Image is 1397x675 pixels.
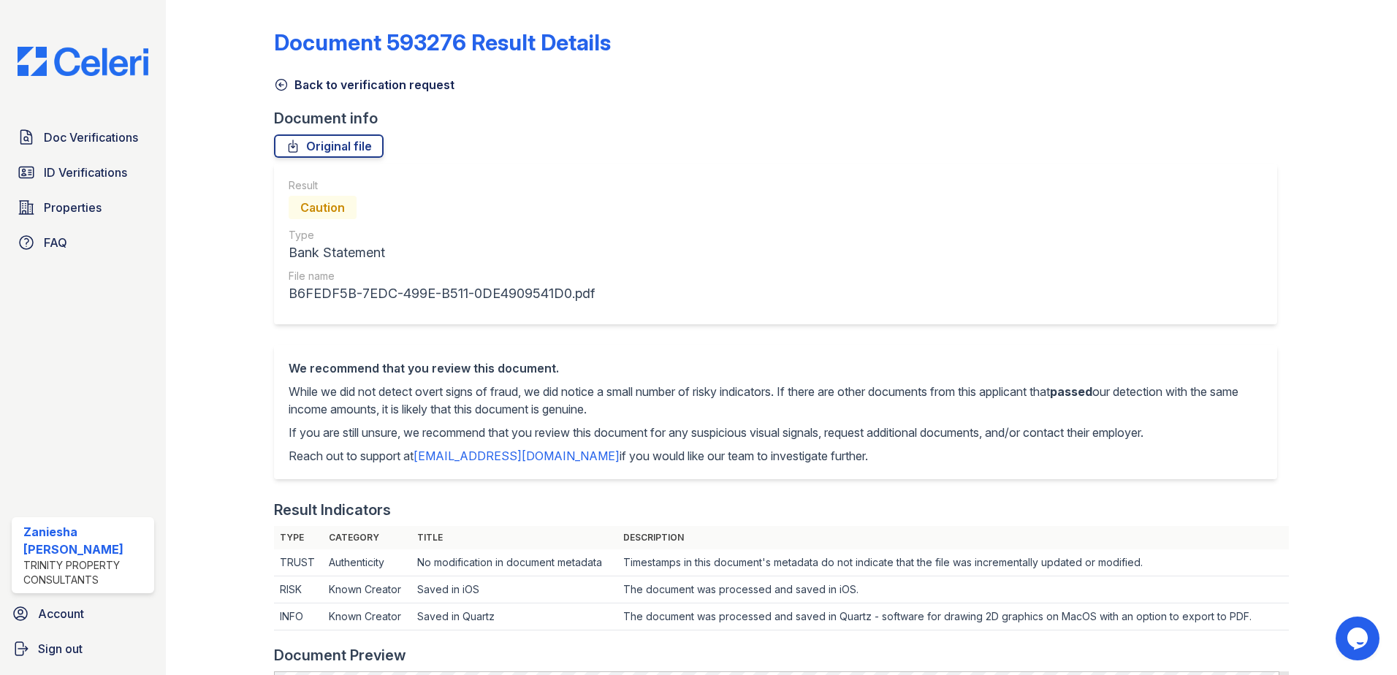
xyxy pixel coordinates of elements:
[323,549,411,576] td: Authenticity
[289,269,595,283] div: File name
[289,359,1263,377] div: We recommend that you review this document.
[289,383,1263,418] p: While we did not detect overt signs of fraud, we did notice a small number of risky indicators. I...
[617,603,1289,630] td: The document was processed and saved in Quartz - software for drawing 2D graphics on MacOS with a...
[414,449,620,463] a: [EMAIL_ADDRESS][DOMAIN_NAME]
[289,447,1263,465] p: Reach out to support at if you would like our team to investigate further.
[274,526,323,549] th: Type
[274,29,611,56] a: Document 593276 Result Details
[38,640,83,657] span: Sign out
[12,228,154,257] a: FAQ
[274,108,1289,129] div: Document info
[44,199,102,216] span: Properties
[44,164,127,181] span: ID Verifications
[289,283,595,304] div: B6FEDF5B-7EDC-499E-B511-0DE4909541D0.pdf
[289,178,595,193] div: Result
[411,576,617,603] td: Saved in iOS
[6,47,160,76] img: CE_Logo_Blue-a8612792a0a2168367f1c8372b55b34899dd931a85d93a1a3d3e32e68fde9ad4.png
[274,645,406,666] div: Document Preview
[274,549,323,576] td: TRUST
[411,549,617,576] td: No modification in document metadata
[289,228,595,243] div: Type
[323,526,411,549] th: Category
[274,576,323,603] td: RISK
[323,603,411,630] td: Known Creator
[411,603,617,630] td: Saved in Quartz
[1050,384,1092,399] span: passed
[617,549,1289,576] td: Timestamps in this document's metadata do not indicate that the file was incrementally updated or...
[274,603,323,630] td: INFO
[411,526,617,549] th: Title
[289,243,595,263] div: Bank Statement
[44,234,67,251] span: FAQ
[274,500,391,520] div: Result Indicators
[6,634,160,663] a: Sign out
[38,605,84,622] span: Account
[23,523,148,558] div: Zaniesha [PERSON_NAME]
[1336,617,1382,660] iframe: chat widget
[274,134,384,158] a: Original file
[6,599,160,628] a: Account
[12,193,154,222] a: Properties
[323,576,411,603] td: Known Creator
[617,526,1289,549] th: Description
[23,558,148,587] div: Trinity Property Consultants
[289,196,357,219] div: Caution
[44,129,138,146] span: Doc Verifications
[12,158,154,187] a: ID Verifications
[617,576,1289,603] td: The document was processed and saved in iOS.
[12,123,154,152] a: Doc Verifications
[289,424,1263,441] p: If you are still unsure, we recommend that you review this document for any suspicious visual sig...
[274,76,454,94] a: Back to verification request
